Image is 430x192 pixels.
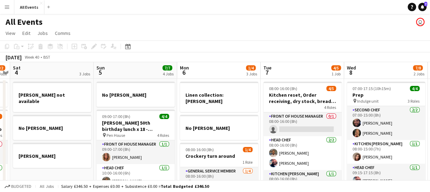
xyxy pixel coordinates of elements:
span: 7 [262,68,271,76]
div: 2 Jobs [413,71,424,76]
h3: Kitchen reset, Order receiving, dry stock, bread and cake day [263,92,342,104]
a: 7 [418,3,427,11]
span: Total Budgeted £346.50 [161,184,209,189]
h3: [PERSON_NAME] [13,153,91,159]
h1: All Events [6,17,43,27]
app-card-role: Front of House Manager1/109:00-17:00 (8h)[PERSON_NAME] [96,140,175,164]
app-card-role: Kitchen [PERSON_NAME]1/108:00-15:00 (7h)[PERSON_NAME] [347,140,425,164]
app-job-card: [PERSON_NAME] not available [13,82,91,112]
div: 1 Job [331,71,341,76]
span: Wed [347,65,356,71]
span: 4 [12,68,21,76]
h3: Linen collection: [PERSON_NAME] [180,92,258,104]
span: 7/7 [162,65,172,71]
span: 1/4 [243,147,253,152]
app-job-card: Linen collection: [PERSON_NAME] [180,82,258,112]
app-job-card: 07:00-17:15 (10h15m)4/4Prep Indulge unit3 RolesSecond Chef2/207:00-15:00 (8h)[PERSON_NAME][PERSON... [347,82,425,185]
span: Sun [96,65,105,71]
span: Pen House [107,133,125,138]
app-job-card: No [PERSON_NAME] [180,115,258,140]
span: 4/4 [410,86,420,91]
span: 4 Roles [324,105,336,110]
span: Jobs [37,30,48,36]
button: All Events [14,0,44,14]
app-card-role: Front of House Manager0/108:00-16:00 (8h) [263,112,342,136]
h3: Prep [347,92,425,98]
a: View [3,29,18,38]
span: 08:00-16:00 (8h) [269,86,297,91]
span: 6 [179,68,189,76]
span: 3 Roles [408,98,420,104]
span: Mon [180,65,189,71]
app-card-role: Head Chef1/109:15-17:15 (8h)[PERSON_NAME] [347,164,425,187]
span: 07:00-17:15 (10h15m) [352,86,391,91]
span: 4 Roles [157,133,169,138]
h3: No [PERSON_NAME] [180,125,258,131]
app-card-role: Head Chef2/208:00-16:00 (8h)[PERSON_NAME][PERSON_NAME] [263,136,342,170]
span: Edit [22,30,30,36]
span: 5 [95,68,105,76]
span: 4/5 [331,65,341,71]
app-job-card: [PERSON_NAME] [13,143,91,168]
app-user-avatar: Lucy Hinks [416,18,424,26]
button: Budgeted [3,183,32,190]
span: Tue [263,65,271,71]
h3: [PERSON_NAME] not available [13,92,91,104]
div: BST [43,54,50,60]
a: Comms [52,29,73,38]
span: 1 Role [242,160,253,165]
h3: No [PERSON_NAME] [96,92,175,98]
span: All jobs [38,184,55,189]
div: [DATE] [6,54,22,61]
span: Sat [13,65,21,71]
app-job-card: No [PERSON_NAME] [96,82,175,107]
div: 3 Jobs [79,71,90,76]
app-card-role: Second Chef2/207:00-15:00 (8h)[PERSON_NAME][PERSON_NAME] [347,106,425,140]
span: 4/5 [326,86,336,91]
span: 09:00-17:00 (8h) [102,114,130,119]
span: 7 [424,2,427,6]
h3: [PERSON_NAME] 50th birthday lunch x 18 - [GEOGRAPHIC_DATA] [96,120,175,132]
h3: No [PERSON_NAME] [13,125,91,131]
div: 3 Jobs [246,71,257,76]
span: 08:00-16:00 (8h) [185,147,214,152]
h3: Crockery turn around [180,153,258,159]
span: Budgeted [11,184,31,189]
span: 8 [346,68,356,76]
div: 4 Jobs [163,71,174,76]
span: 1/4 [246,65,256,71]
span: Indulge unit [357,98,379,104]
span: 4/4 [159,114,169,119]
span: View [6,30,15,36]
span: Week 40 [23,54,41,60]
app-card-role: Head Chef1/110:00-16:00 (6h)[PERSON_NAME] [96,164,175,188]
div: Salary £346.50 + Expenses £0.00 + Subsistence £0.00 = [61,184,209,189]
app-job-card: No [PERSON_NAME] [13,115,91,140]
a: Jobs [35,29,51,38]
a: Edit [20,29,33,38]
app-job-card: 08:00-16:00 (8h)4/5Kitchen reset, Order receiving, dry stock, bread and cake day4 RolesFront of H... [263,82,342,185]
span: Comms [55,30,71,36]
span: 7/8 [413,65,423,71]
